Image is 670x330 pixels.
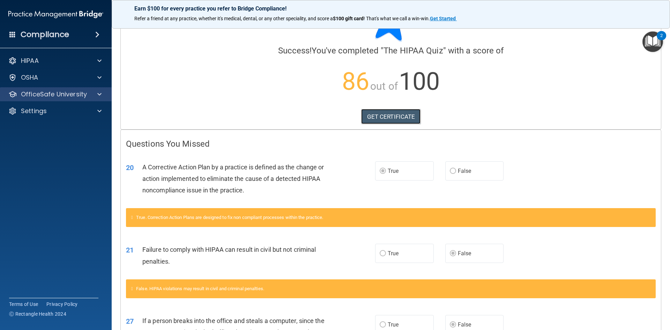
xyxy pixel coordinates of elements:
[126,46,656,55] h4: You've completed " " with a score of
[126,139,656,148] h4: Questions You Missed
[136,286,264,291] span: False. HIPAA violations may result in civil and criminal penalties.
[142,246,316,265] span: Failure to comply with HIPAA can result in civil but not criminal penalties.
[9,310,66,317] span: Ⓒ Rectangle Health 2024
[8,73,102,82] a: OSHA
[21,107,47,115] p: Settings
[384,46,443,56] span: The HIPAA Quiz
[361,109,421,124] a: GET CERTIFICATE
[458,250,471,257] span: False
[46,301,78,308] a: Privacy Policy
[126,246,134,254] span: 21
[430,16,456,21] strong: Get Started
[8,57,102,65] a: HIPAA
[450,169,456,174] input: False
[126,317,134,325] span: 27
[142,163,324,194] span: A Corrective Action Plan by a practice is defined as the change or action implemented to eliminat...
[642,31,663,52] button: Open Resource Center, 2 new notifications
[458,168,471,174] span: False
[388,321,399,328] span: True
[388,250,399,257] span: True
[660,36,663,45] div: 2
[8,107,102,115] a: Settings
[21,57,39,65] p: HIPAA
[126,163,134,172] span: 20
[134,5,647,12] p: Earn $100 for every practice you refer to Bridge Compliance!
[21,30,69,39] h4: Compliance
[8,7,103,21] img: PMB logo
[380,169,386,174] input: True
[333,16,364,21] strong: $100 gift card
[134,16,333,21] span: Refer a friend at any practice, whether it's medical, dental, or any other speciality, and score a
[370,80,398,92] span: out of
[136,215,323,220] span: True. Correction Action Plans are designed to fix non compliant processes within the practice.
[380,251,386,256] input: True
[9,301,38,308] a: Terms of Use
[8,90,102,98] a: OfficeSafe University
[399,67,440,96] span: 100
[21,73,38,82] p: OSHA
[21,90,87,98] p: OfficeSafe University
[450,322,456,328] input: False
[388,168,399,174] span: True
[342,67,369,96] span: 86
[278,46,312,56] span: Success!
[380,322,386,328] input: True
[450,251,456,256] input: False
[364,16,430,21] span: ! That's what we call a win-win.
[458,321,471,328] span: False
[430,16,457,21] a: Get Started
